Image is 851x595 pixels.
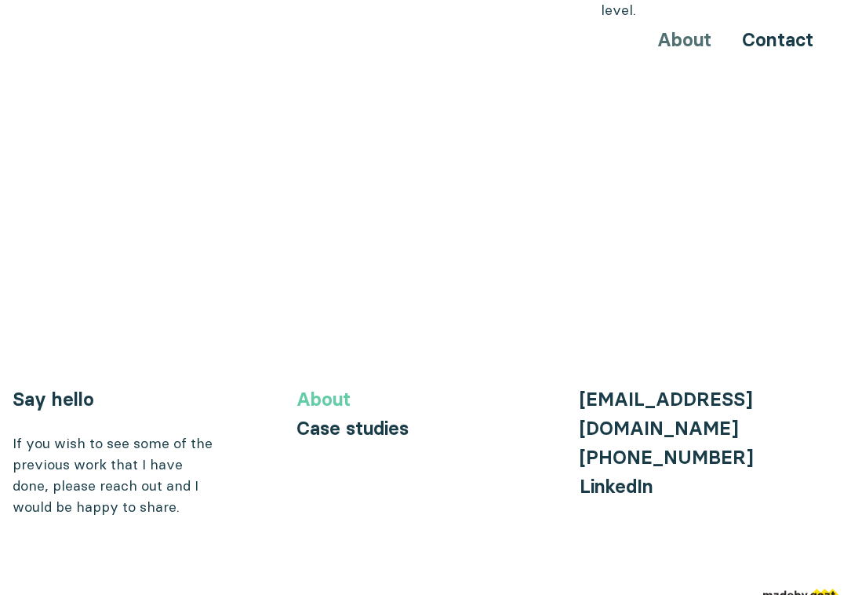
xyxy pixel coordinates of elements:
[13,433,216,517] div: If you wish to see some of the previous work that I have done, please reach out and I would be ha...
[580,475,653,498] a: LinkedIn
[13,388,94,411] a: Say hello
[580,446,753,469] a: [PHONE_NUMBER]
[296,388,351,411] a: About
[742,28,813,51] a: Contact
[580,388,752,440] a: [EMAIL_ADDRESS][DOMAIN_NAME]
[296,417,409,440] a: Case studies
